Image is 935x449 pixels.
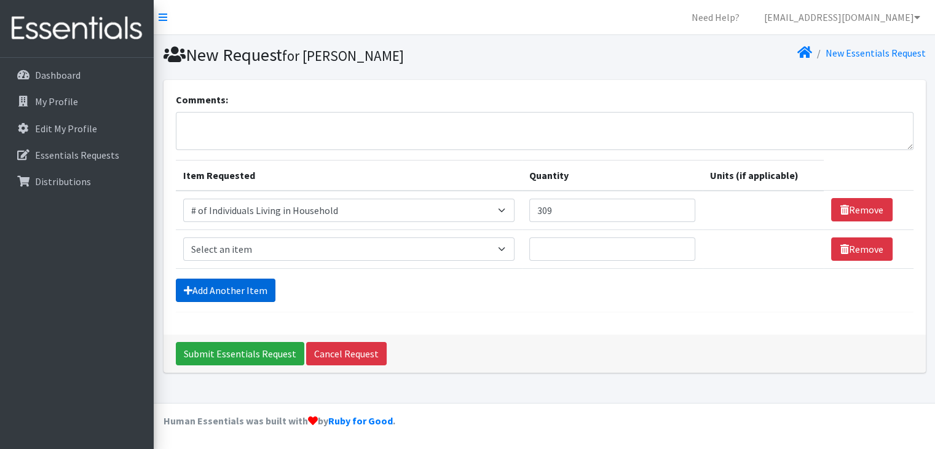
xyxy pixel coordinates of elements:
th: Item Requested [176,160,522,191]
small: for [PERSON_NAME] [282,47,404,65]
a: Edit My Profile [5,116,149,141]
input: Submit Essentials Request [176,342,304,365]
a: [EMAIL_ADDRESS][DOMAIN_NAME] [754,5,930,30]
a: Remove [831,237,893,261]
p: Edit My Profile [35,122,97,135]
a: Dashboard [5,63,149,87]
a: Cancel Request [306,342,387,365]
a: My Profile [5,89,149,114]
label: Comments: [176,92,228,107]
th: Units (if applicable) [703,160,824,191]
a: New Essentials Request [826,47,926,59]
p: Essentials Requests [35,149,119,161]
a: Add Another Item [176,279,275,302]
a: Essentials Requests [5,143,149,167]
th: Quantity [522,160,703,191]
img: HumanEssentials [5,8,149,49]
p: Distributions [35,175,91,188]
h1: New Request [164,44,540,66]
a: Remove [831,198,893,221]
strong: Human Essentials was built with by . [164,415,395,427]
a: Distributions [5,169,149,194]
a: Ruby for Good [328,415,393,427]
p: Dashboard [35,69,81,81]
a: Need Help? [682,5,749,30]
p: My Profile [35,95,78,108]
